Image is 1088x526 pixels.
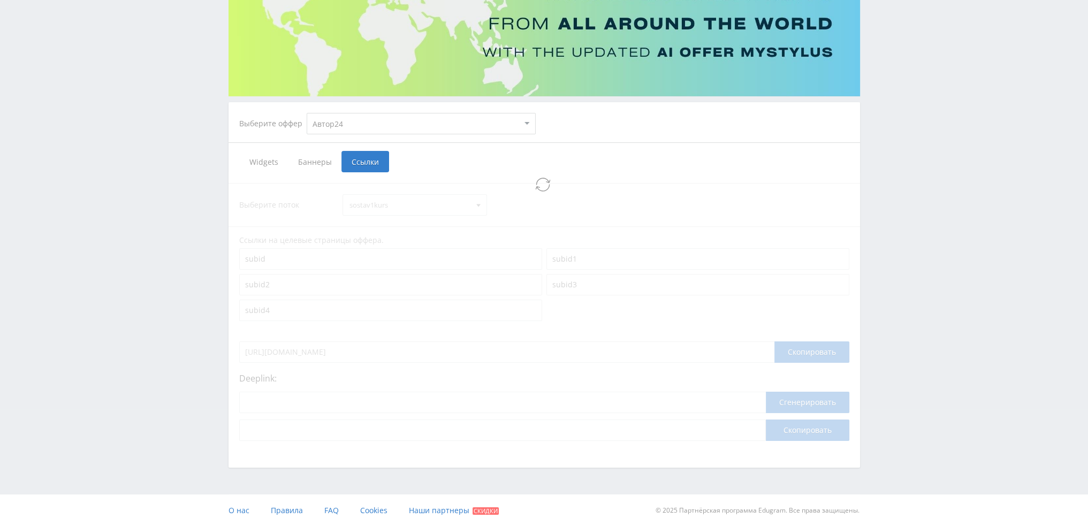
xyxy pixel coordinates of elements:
[288,151,341,172] span: Баннеры
[239,119,307,128] div: Выберите оффер
[341,151,389,172] span: Ссылки
[409,505,469,515] span: Наши партнеры
[229,505,249,515] span: О нас
[360,505,387,515] span: Cookies
[473,507,499,515] span: Скидки
[271,505,303,515] span: Правила
[324,505,339,515] span: FAQ
[239,151,288,172] span: Widgets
